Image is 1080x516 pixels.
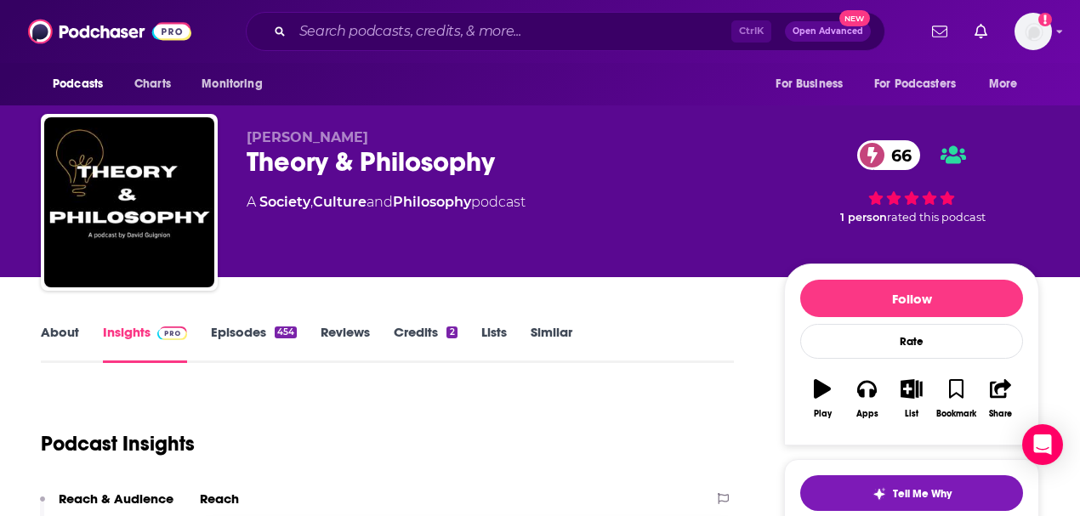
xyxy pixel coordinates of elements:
a: Reviews [321,324,370,363]
div: List [905,409,918,419]
button: Play [800,368,844,429]
div: Play [814,409,832,419]
span: Charts [134,72,171,96]
span: , [310,194,313,210]
div: Bookmark [936,409,976,419]
a: InsightsPodchaser Pro [103,324,187,363]
a: Lists [481,324,507,363]
a: Credits2 [394,324,457,363]
span: For Podcasters [874,72,956,96]
button: tell me why sparkleTell Me Why [800,475,1023,511]
button: Open AdvancedNew [785,21,871,42]
img: User Profile [1015,13,1052,50]
img: Podchaser - Follow, Share and Rate Podcasts [28,15,191,48]
a: Episodes454 [211,324,297,363]
a: Show notifications dropdown [968,17,994,46]
img: tell me why sparkle [873,487,886,501]
span: Tell Me Why [893,487,952,501]
span: Podcasts [53,72,103,96]
button: open menu [190,68,284,100]
span: Monitoring [202,72,262,96]
div: 2 [446,326,457,338]
a: Culture [313,194,367,210]
div: Rate [800,324,1023,359]
a: Society [259,194,310,210]
button: Follow [800,280,1023,317]
div: A podcast [247,192,526,213]
h1: Podcast Insights [41,431,195,456]
span: 1 person [840,211,887,224]
button: List [890,368,934,429]
div: Open Intercom Messenger [1022,424,1063,465]
button: open menu [764,68,864,100]
span: New [839,10,870,26]
span: and [367,194,393,210]
button: open menu [863,68,981,100]
a: 66 [857,140,920,170]
p: Reach & Audience [59,490,173,507]
div: Share [989,409,1012,419]
button: Show profile menu [1015,13,1052,50]
a: About [41,324,79,363]
a: Show notifications dropdown [925,17,954,46]
button: Share [979,368,1023,429]
div: Apps [856,409,878,419]
div: 66 1 personrated this podcast [784,129,1039,235]
a: Charts [123,68,181,100]
h2: Reach [200,490,239,507]
div: 454 [275,326,297,338]
span: Ctrl K [731,20,771,43]
span: rated this podcast [887,211,986,224]
span: Open Advanced [793,27,863,36]
input: Search podcasts, credits, & more... [293,18,731,45]
svg: Add a profile image [1038,13,1052,26]
a: Philosophy [393,194,471,210]
div: Search podcasts, credits, & more... [246,12,885,51]
button: open menu [41,68,125,100]
span: Logged in as SusanHershberg [1015,13,1052,50]
button: Apps [844,368,889,429]
a: Similar [531,324,572,363]
button: Bookmark [934,368,978,429]
span: For Business [776,72,843,96]
img: Theory & Philosophy [44,117,214,287]
img: Podchaser Pro [157,326,187,340]
span: More [989,72,1018,96]
span: [PERSON_NAME] [247,129,368,145]
span: 66 [874,140,920,170]
button: open menu [977,68,1039,100]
